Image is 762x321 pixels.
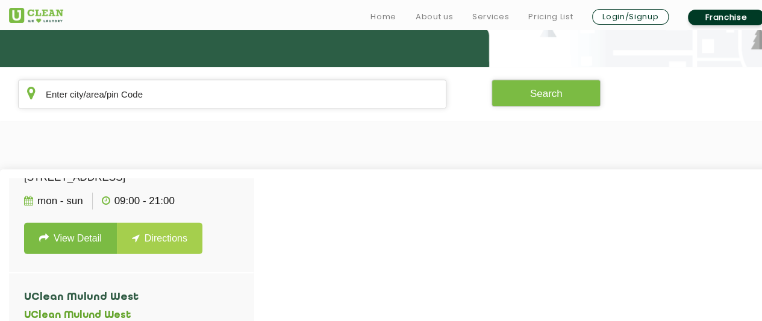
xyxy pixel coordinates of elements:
a: Directions [117,223,202,254]
a: About us [416,10,453,24]
h4: UClean Mulund West [24,291,239,304]
a: Services [472,10,509,24]
p: 09:00 - 21:00 [102,193,175,210]
button: Search [492,79,601,107]
a: Home [370,10,396,24]
img: UClean Laundry and Dry Cleaning [9,8,63,23]
a: View Detail [24,223,117,254]
a: Pricing List [528,10,573,24]
a: Login/Signup [592,9,669,25]
p: Mon - Sun [24,193,83,210]
input: Enter city/area/pin Code [18,79,446,108]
